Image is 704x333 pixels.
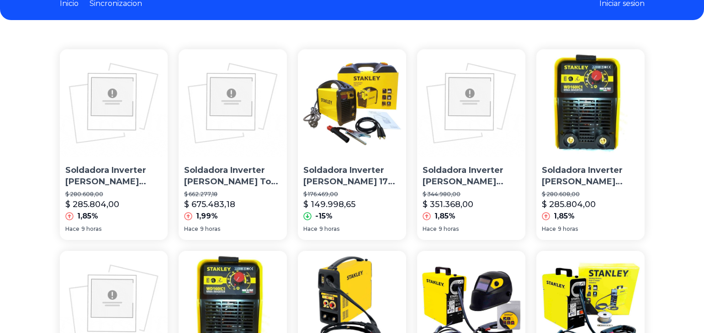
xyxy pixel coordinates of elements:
[179,49,287,157] img: Soldadora Inverter Stanley Top Mig 1400 Italiana - Rex
[542,191,639,198] p: $ 280.608,00
[554,211,575,222] p: 1,85%
[65,225,79,233] span: Hace
[81,225,101,233] span: 9 horas
[542,225,556,233] span: Hace
[423,191,520,198] p: $ 344.980,00
[434,211,455,222] p: 1,85%
[536,49,645,157] img: Soldadora Inverter Stanley Wd160ic1 230v
[303,191,401,198] p: $ 176.469,00
[423,165,520,187] p: Soldadora Inverter [PERSON_NAME] 160amp Mma Italiana Wd160ic1
[184,191,281,198] p: $ 662.277,18
[298,49,406,157] img: Soldadora Inverter Stanley Sirio 170 Italiana 160a
[315,211,333,222] p: -15%
[196,211,218,222] p: 1,99%
[298,49,406,240] a: Soldadora Inverter Stanley Sirio 170 Italiana 160aSoldadora Inverter [PERSON_NAME] 170 Italiana 1...
[319,225,339,233] span: 9 horas
[423,198,473,211] p: $ 351.368,00
[542,198,596,211] p: $ 285.804,00
[439,225,459,233] span: 9 horas
[423,225,437,233] span: Hace
[184,165,281,187] p: Soldadora Inverter [PERSON_NAME] Top Mig 1400 Italiana - [PERSON_NAME]
[536,49,645,240] a: Soldadora Inverter Stanley Wd160ic1 230vSoldadora Inverter [PERSON_NAME] Wd160ic1 230v$ 280.608,0...
[417,49,525,240] a: Soldadora Inverter Stanley 160amp Mma Italiana Wd160ic1Soldadora Inverter [PERSON_NAME] 160amp Mm...
[65,198,119,211] p: $ 285.804,00
[60,49,168,240] a: Soldadora Inverter Stanley 160amp Mma Italiana Wd160ic1 RexSoldadora Inverter [PERSON_NAME] 160am...
[303,165,401,187] p: Soldadora Inverter [PERSON_NAME] 170 Italiana 160a
[303,225,318,233] span: Hace
[542,165,639,187] p: Soldadora Inverter [PERSON_NAME] Wd160ic1 230v
[77,211,98,222] p: 1,85%
[184,198,235,211] p: $ 675.483,18
[65,165,163,187] p: Soldadora Inverter [PERSON_NAME] 160amp Mma Italiana Wd160ic1 [PERSON_NAME]
[184,225,198,233] span: Hace
[179,49,287,240] a: Soldadora Inverter Stanley Top Mig 1400 Italiana - RexSoldadora Inverter [PERSON_NAME] Top Mig 14...
[417,49,525,157] img: Soldadora Inverter Stanley 160amp Mma Italiana Wd160ic1
[60,49,168,157] img: Soldadora Inverter Stanley 160amp Mma Italiana Wd160ic1 Rex
[65,191,163,198] p: $ 280.608,00
[558,225,578,233] span: 9 horas
[303,198,355,211] p: $ 149.998,65
[200,225,220,233] span: 9 horas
